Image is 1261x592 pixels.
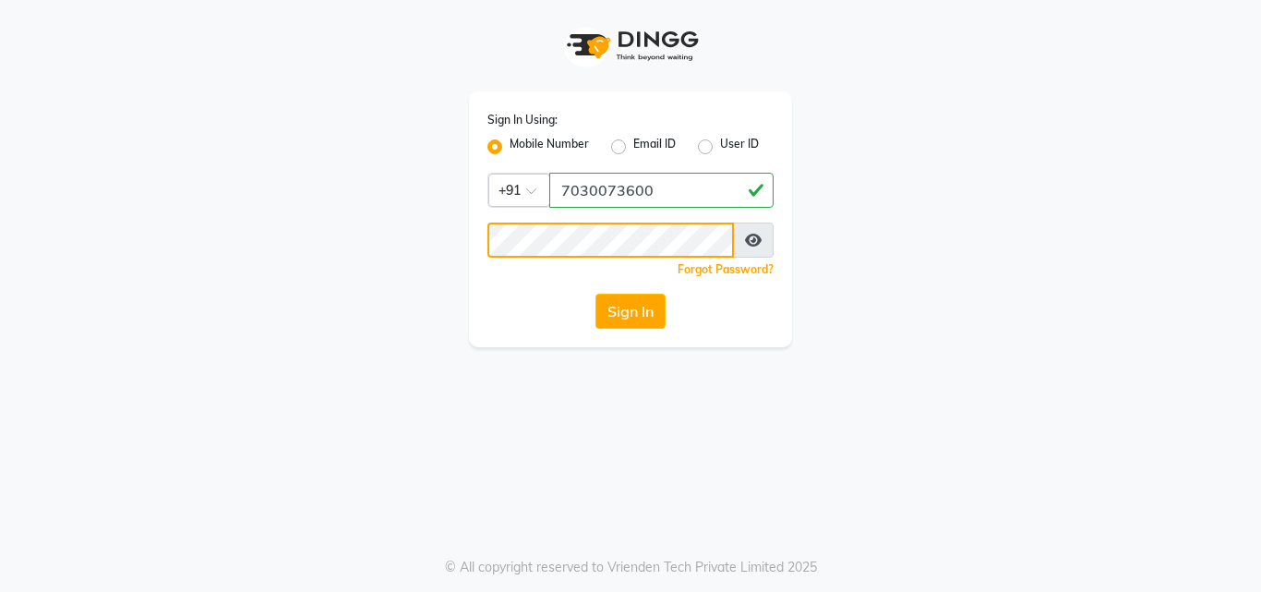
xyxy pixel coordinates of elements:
label: User ID [720,136,759,158]
label: Sign In Using: [487,112,558,128]
img: logo1.svg [557,18,704,73]
label: Email ID [633,136,676,158]
button: Sign In [595,294,666,329]
input: Username [549,173,774,208]
label: Mobile Number [510,136,589,158]
input: Username [487,223,734,258]
a: Forgot Password? [678,262,774,276]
